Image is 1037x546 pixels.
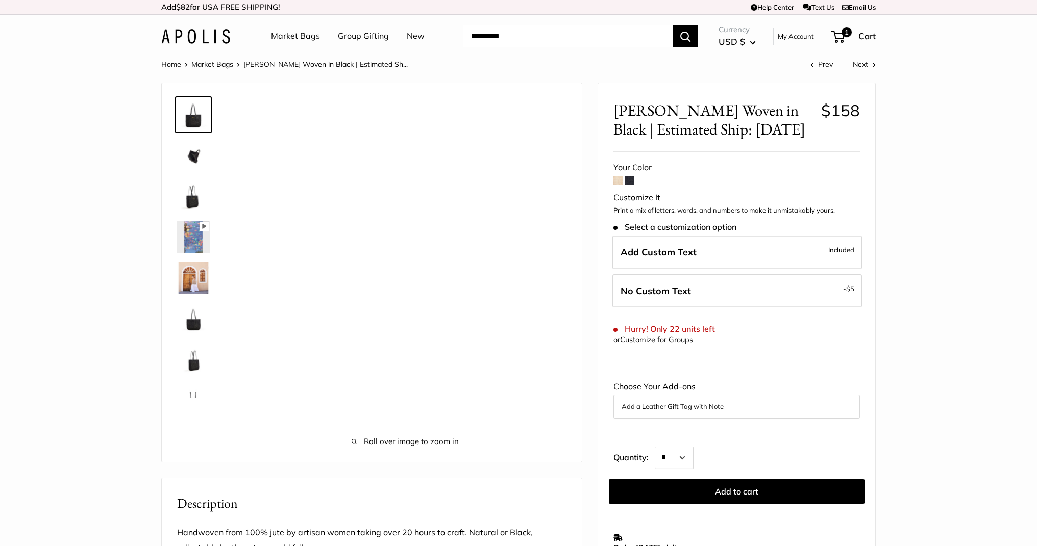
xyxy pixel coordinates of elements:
[243,60,408,69] span: [PERSON_NAME] Woven in Black | Estimated Sh...
[161,60,181,69] a: Home
[175,137,212,174] a: Mercado Woven in Black | Estimated Ship: Oct. 19th
[175,259,212,296] a: Mercado Woven in Black | Estimated Ship: Oct. 19th
[853,60,876,69] a: Next
[846,284,854,293] span: $5
[858,31,876,41] span: Cart
[612,236,862,269] label: Add Custom Text
[719,22,756,37] span: Currency
[832,28,876,44] a: 1 Cart
[609,479,865,504] button: Add to cart
[612,274,862,308] label: Leave Blank
[177,343,210,376] img: Mercado Woven in Black | Estimated Ship: Oct. 19th
[821,100,860,120] span: $158
[177,493,566,513] h2: Description
[175,219,212,255] a: Mercado Woven in Black | Estimated Ship: Oct. 19th
[621,285,691,297] span: No Custom Text
[751,3,794,11] a: Help Center
[177,262,210,294] img: Mercado Woven in Black | Estimated Ship: Oct. 19th
[175,341,212,378] a: Mercado Woven in Black | Estimated Ship: Oct. 19th
[613,444,655,469] label: Quantity:
[803,3,834,11] a: Text Us
[613,160,860,175] div: Your Color
[719,36,745,47] span: USD $
[175,382,212,419] a: Mercado Woven in Black | Estimated Ship: Oct. 19th
[191,60,233,69] a: Market Bags
[673,25,698,47] button: Search
[622,400,852,412] button: Add a Leather Gift Tag with Note
[271,29,320,44] a: Market Bags
[842,27,852,37] span: 1
[338,29,389,44] a: Group Gifting
[177,139,210,172] img: Mercado Woven in Black | Estimated Ship: Oct. 19th
[843,282,854,295] span: -
[613,190,860,205] div: Customize It
[613,379,860,418] div: Choose Your Add-ons
[177,221,210,253] img: Mercado Woven in Black | Estimated Ship: Oct. 19th
[243,434,566,449] span: Roll over image to zoom in
[620,335,693,344] a: Customize for Groups
[177,98,210,131] img: Mercado Woven in Black | Estimated Ship: Oct. 19th
[613,222,736,232] span: Select a customization option
[613,324,715,334] span: Hurry! Only 22 units left
[175,178,212,215] a: Mercado Woven in Black | Estimated Ship: Oct. 19th
[810,60,833,69] a: Prev
[778,30,814,42] a: My Account
[407,29,425,44] a: New
[613,333,693,347] div: or
[177,180,210,213] img: Mercado Woven in Black | Estimated Ship: Oct. 19th
[176,2,190,12] span: $82
[828,244,854,256] span: Included
[621,246,697,258] span: Add Custom Text
[177,384,210,417] img: Mercado Woven in Black | Estimated Ship: Oct. 19th
[175,300,212,337] a: Mercado Woven in Black | Estimated Ship: Oct. 19th
[175,96,212,133] a: Mercado Woven in Black | Estimated Ship: Oct. 19th
[177,302,210,335] img: Mercado Woven in Black | Estimated Ship: Oct. 19th
[719,34,756,50] button: USD $
[842,3,876,11] a: Email Us
[161,58,408,71] nav: Breadcrumb
[613,205,860,216] p: Print a mix of letters, words, and numbers to make it unmistakably yours.
[463,25,673,47] input: Search...
[161,29,230,44] img: Apolis
[613,101,813,139] span: [PERSON_NAME] Woven in Black | Estimated Ship: [DATE]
